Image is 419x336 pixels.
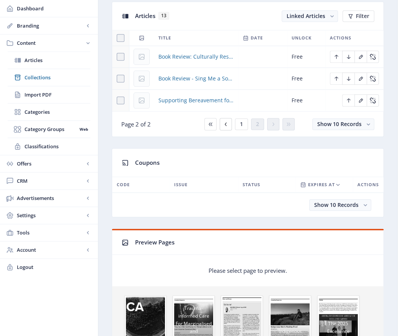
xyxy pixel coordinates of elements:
app-collection-view: Articles [112,2,384,137]
span: Import PDF [24,91,90,98]
span: Date [251,33,263,43]
a: Edit page [342,52,354,60]
td: Free [287,46,325,68]
button: Linked Articles [282,10,338,22]
button: Filter [342,10,374,22]
a: Collections [8,69,90,86]
span: Categories [24,108,90,116]
span: Category Groups [24,125,77,133]
span: Title [158,33,171,43]
span: Articles [135,12,155,20]
nb-badge: Web [77,125,90,133]
span: EXPIRES AT [308,180,335,189]
span: Advertisements [17,194,84,202]
span: Page 2 of 2 [121,120,151,128]
span: Actions [330,33,351,43]
span: STATUS [243,180,260,189]
span: Branding [17,22,84,30]
span: Show 10 Records [317,120,362,128]
span: CRM [17,177,84,185]
a: Articles [8,52,90,69]
span: Logout [17,263,92,271]
span: Linked Articles [287,12,325,20]
span: Unlock [292,33,311,43]
span: Dashboard [17,5,92,12]
span: 13 [158,12,169,20]
a: Category GroupsWeb [8,121,90,138]
span: Show 10 Records [314,201,359,208]
a: Edit page [354,74,367,82]
a: Supporting Bereavement for Families Navigating Voluntary Assisted Dying (VAD): Learnings from an ... [158,96,233,105]
a: Edit page [342,96,354,103]
span: Tools [17,229,84,236]
span: ISSUE [174,180,187,189]
span: Actions [357,180,379,189]
a: Book Review: Culturally Responsive Psychotherapy, Counselling and Psychology Practices for Inclus... [158,52,233,61]
span: Coupons [135,159,160,166]
a: Edit page [330,52,342,60]
a: Edit page [367,74,379,82]
span: CODE [117,180,130,189]
span: Filter [356,13,369,19]
span: 1 [240,121,243,127]
button: Show 10 Records [309,199,371,211]
button: 1 [235,118,248,130]
a: Classifications [8,138,90,155]
span: Content [17,39,84,47]
span: Articles [24,56,90,64]
a: Edit page [367,52,379,60]
span: Classifications [24,143,90,150]
a: Categories [8,103,90,120]
div: Preview Pages [135,236,374,248]
app-collection-view: Coupons [112,148,384,217]
a: Edit page [354,52,367,60]
span: Settings [17,211,84,219]
a: Edit page [330,74,342,82]
span: Account [17,246,84,254]
p: Please select page to preview. [209,267,287,274]
span: 2 [256,121,259,127]
span: Collections [24,74,90,81]
a: Edit page [367,96,379,103]
a: Edit page [354,96,367,103]
td: Free [287,68,325,90]
span: Offers [17,160,84,167]
a: Book Review - Sing Me a Song to SOAR: Finding Hope in Our Redemptive Stories by [PERSON_NAME] [158,74,233,83]
button: 2 [251,118,264,130]
a: Import PDF [8,86,90,103]
a: Edit page [342,74,354,82]
td: Free [287,90,325,111]
button: Show 10 Records [312,118,374,130]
